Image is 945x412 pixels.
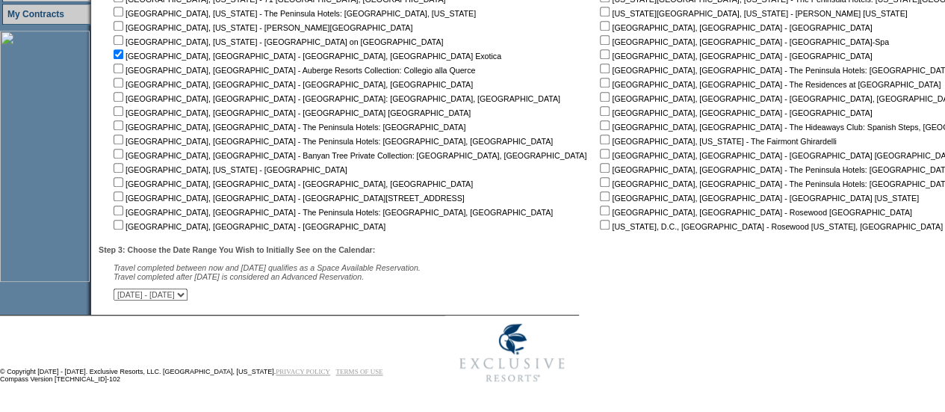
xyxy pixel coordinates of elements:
[111,208,553,217] nobr: [GEOGRAPHIC_DATA], [GEOGRAPHIC_DATA] - The Peninsula Hotels: [GEOGRAPHIC_DATA], [GEOGRAPHIC_DATA]
[597,208,911,217] nobr: [GEOGRAPHIC_DATA], [GEOGRAPHIC_DATA] - Rosewood [GEOGRAPHIC_DATA]
[445,316,579,390] img: Exclusive Resorts
[597,9,907,18] nobr: [US_STATE][GEOGRAPHIC_DATA], [US_STATE] - [PERSON_NAME] [US_STATE]
[111,222,385,231] nobr: [GEOGRAPHIC_DATA], [GEOGRAPHIC_DATA] - [GEOGRAPHIC_DATA]
[111,80,473,89] nobr: [GEOGRAPHIC_DATA], [GEOGRAPHIC_DATA] - [GEOGRAPHIC_DATA], [GEOGRAPHIC_DATA]
[7,9,64,19] a: My Contracts
[99,245,375,254] b: Step 3: Choose the Date Range You Wish to Initially See on the Calendar:
[111,151,586,160] nobr: [GEOGRAPHIC_DATA], [GEOGRAPHIC_DATA] - Banyan Tree Private Collection: [GEOGRAPHIC_DATA], [GEOGRA...
[111,23,412,32] nobr: [GEOGRAPHIC_DATA], [US_STATE] - [PERSON_NAME][GEOGRAPHIC_DATA]
[597,137,836,146] nobr: [GEOGRAPHIC_DATA], [US_STATE] - The Fairmont Ghirardelli
[597,52,872,61] nobr: [GEOGRAPHIC_DATA], [GEOGRAPHIC_DATA] - [GEOGRAPHIC_DATA]
[114,263,421,272] span: Travel completed between now and [DATE] qualifies as a Space Available Reservation.
[597,80,941,89] nobr: [GEOGRAPHIC_DATA], [GEOGRAPHIC_DATA] - The Residences at [GEOGRAPHIC_DATA]
[597,23,872,32] nobr: [GEOGRAPHIC_DATA], [GEOGRAPHIC_DATA] - [GEOGRAPHIC_DATA]
[597,108,872,117] nobr: [GEOGRAPHIC_DATA], [GEOGRAPHIC_DATA] - [GEOGRAPHIC_DATA]
[111,9,476,18] nobr: [GEOGRAPHIC_DATA], [US_STATE] - The Peninsula Hotels: [GEOGRAPHIC_DATA], [US_STATE]
[111,165,347,174] nobr: [GEOGRAPHIC_DATA], [US_STATE] - [GEOGRAPHIC_DATA]
[597,222,943,231] nobr: [US_STATE], D.C., [GEOGRAPHIC_DATA] - Rosewood [US_STATE], [GEOGRAPHIC_DATA]
[111,52,501,61] nobr: [GEOGRAPHIC_DATA], [GEOGRAPHIC_DATA] - [GEOGRAPHIC_DATA], [GEOGRAPHIC_DATA] Exotica
[597,37,889,46] nobr: [GEOGRAPHIC_DATA], [GEOGRAPHIC_DATA] - [GEOGRAPHIC_DATA]-Spa
[336,368,383,375] a: TERMS OF USE
[111,66,475,75] nobr: [GEOGRAPHIC_DATA], [GEOGRAPHIC_DATA] - Auberge Resorts Collection: Collegio alla Querce
[111,137,553,146] nobr: [GEOGRAPHIC_DATA], [GEOGRAPHIC_DATA] - The Peninsula Hotels: [GEOGRAPHIC_DATA], [GEOGRAPHIC_DATA]
[111,179,473,188] nobr: [GEOGRAPHIC_DATA], [GEOGRAPHIC_DATA] - [GEOGRAPHIC_DATA], [GEOGRAPHIC_DATA]
[111,123,465,132] nobr: [GEOGRAPHIC_DATA], [GEOGRAPHIC_DATA] - The Peninsula Hotels: [GEOGRAPHIC_DATA]
[111,108,471,117] nobr: [GEOGRAPHIC_DATA], [GEOGRAPHIC_DATA] - [GEOGRAPHIC_DATA] [GEOGRAPHIC_DATA]
[194,289,231,302] input: Submit
[111,37,443,46] nobr: [GEOGRAPHIC_DATA], [US_STATE] - [GEOGRAPHIC_DATA] on [GEOGRAPHIC_DATA]
[111,194,465,203] nobr: [GEOGRAPHIC_DATA], [GEOGRAPHIC_DATA] - [GEOGRAPHIC_DATA][STREET_ADDRESS]
[114,272,364,281] nobr: Travel completed after [DATE] is considered an Advanced Reservation.
[111,94,560,103] nobr: [GEOGRAPHIC_DATA], [GEOGRAPHIC_DATA] - [GEOGRAPHIC_DATA]: [GEOGRAPHIC_DATA], [GEOGRAPHIC_DATA]
[597,194,919,203] nobr: [GEOGRAPHIC_DATA], [GEOGRAPHIC_DATA] - [GEOGRAPHIC_DATA] [US_STATE]
[276,368,330,375] a: PRIVACY POLICY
